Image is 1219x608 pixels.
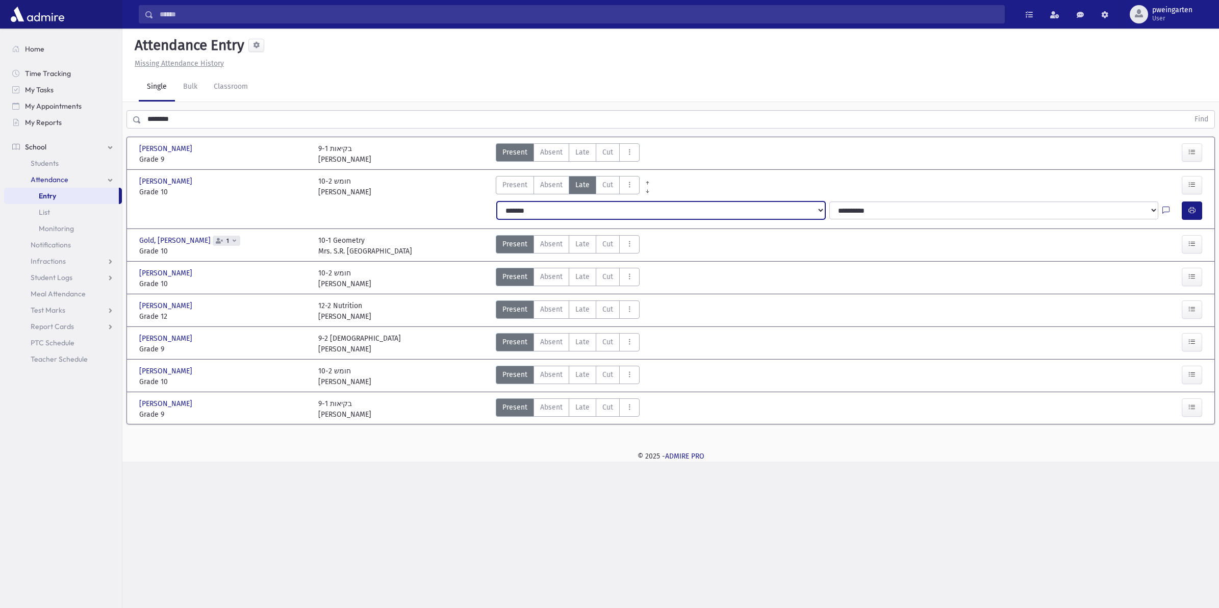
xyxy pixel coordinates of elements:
[496,235,640,257] div: AttTypes
[502,304,527,315] span: Present
[139,187,308,197] span: Grade 10
[4,351,122,367] a: Teacher Schedule
[318,235,412,257] div: 10-1 Geometry Mrs. S.R. [GEOGRAPHIC_DATA]
[602,180,613,190] span: Cut
[25,118,62,127] span: My Reports
[540,239,563,249] span: Absent
[4,220,122,237] a: Monitoring
[575,304,590,315] span: Late
[4,82,122,98] a: My Tasks
[318,366,371,387] div: 10-2 חומש [PERSON_NAME]
[4,139,122,155] a: School
[39,208,50,217] span: List
[206,73,256,102] a: Classroom
[31,354,88,364] span: Teacher Schedule
[31,257,66,266] span: Infractions
[31,240,71,249] span: Notifications
[31,273,72,282] span: Student Logs
[4,65,122,82] a: Time Tracking
[31,289,86,298] span: Meal Attendance
[318,333,401,354] div: 9-2 [DEMOGRAPHIC_DATA] [PERSON_NAME]
[175,73,206,102] a: Bulk
[39,224,74,233] span: Monitoring
[540,304,563,315] span: Absent
[540,271,563,282] span: Absent
[139,333,194,344] span: [PERSON_NAME]
[502,337,527,347] span: Present
[540,147,563,158] span: Absent
[496,176,640,197] div: AttTypes
[25,69,71,78] span: Time Tracking
[31,306,65,315] span: Test Marks
[602,147,613,158] span: Cut
[540,402,563,413] span: Absent
[139,398,194,409] span: [PERSON_NAME]
[502,369,527,380] span: Present
[139,268,194,278] span: [PERSON_NAME]
[139,451,1203,462] div: © 2025 -
[502,271,527,282] span: Present
[4,335,122,351] a: PTC Schedule
[139,73,175,102] a: Single
[31,322,74,331] span: Report Cards
[496,300,640,322] div: AttTypes
[318,268,371,289] div: 10-2 חומש [PERSON_NAME]
[602,304,613,315] span: Cut
[4,155,122,171] a: Students
[4,269,122,286] a: Student Logs
[139,143,194,154] span: [PERSON_NAME]
[25,85,54,94] span: My Tasks
[318,300,371,322] div: 12-2 Nutrition [PERSON_NAME]
[4,188,119,204] a: Entry
[575,180,590,190] span: Late
[4,41,122,57] a: Home
[575,402,590,413] span: Late
[139,409,308,420] span: Grade 9
[602,402,613,413] span: Cut
[139,235,213,246] span: Gold, [PERSON_NAME]
[31,338,74,347] span: PTC Schedule
[131,37,244,54] h5: Attendance Entry
[496,143,640,165] div: AttTypes
[31,175,68,184] span: Attendance
[575,239,590,249] span: Late
[139,246,308,257] span: Grade 10
[4,286,122,302] a: Meal Attendance
[154,5,1004,23] input: Search
[575,337,590,347] span: Late
[540,337,563,347] span: Absent
[139,300,194,311] span: [PERSON_NAME]
[496,268,640,289] div: AttTypes
[139,278,308,289] span: Grade 10
[602,369,613,380] span: Cut
[602,239,613,249] span: Cut
[1152,6,1192,14] span: pweingarten
[540,369,563,380] span: Absent
[39,191,56,200] span: Entry
[1152,14,1192,22] span: User
[4,204,122,220] a: List
[4,171,122,188] a: Attendance
[4,237,122,253] a: Notifications
[4,98,122,114] a: My Appointments
[25,44,44,54] span: Home
[4,318,122,335] a: Report Cards
[31,159,59,168] span: Students
[139,311,308,322] span: Grade 12
[139,154,308,165] span: Grade 9
[575,271,590,282] span: Late
[25,142,46,151] span: School
[4,302,122,318] a: Test Marks
[25,102,82,111] span: My Appointments
[502,239,527,249] span: Present
[496,366,640,387] div: AttTypes
[575,147,590,158] span: Late
[665,452,704,461] a: ADMIRE PRO
[318,398,371,420] div: 9-1 בקיאות [PERSON_NAME]
[8,4,67,24] img: AdmirePro
[502,402,527,413] span: Present
[502,180,527,190] span: Present
[131,59,224,68] a: Missing Attendance History
[602,337,613,347] span: Cut
[318,176,371,197] div: 10-2 חומש [PERSON_NAME]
